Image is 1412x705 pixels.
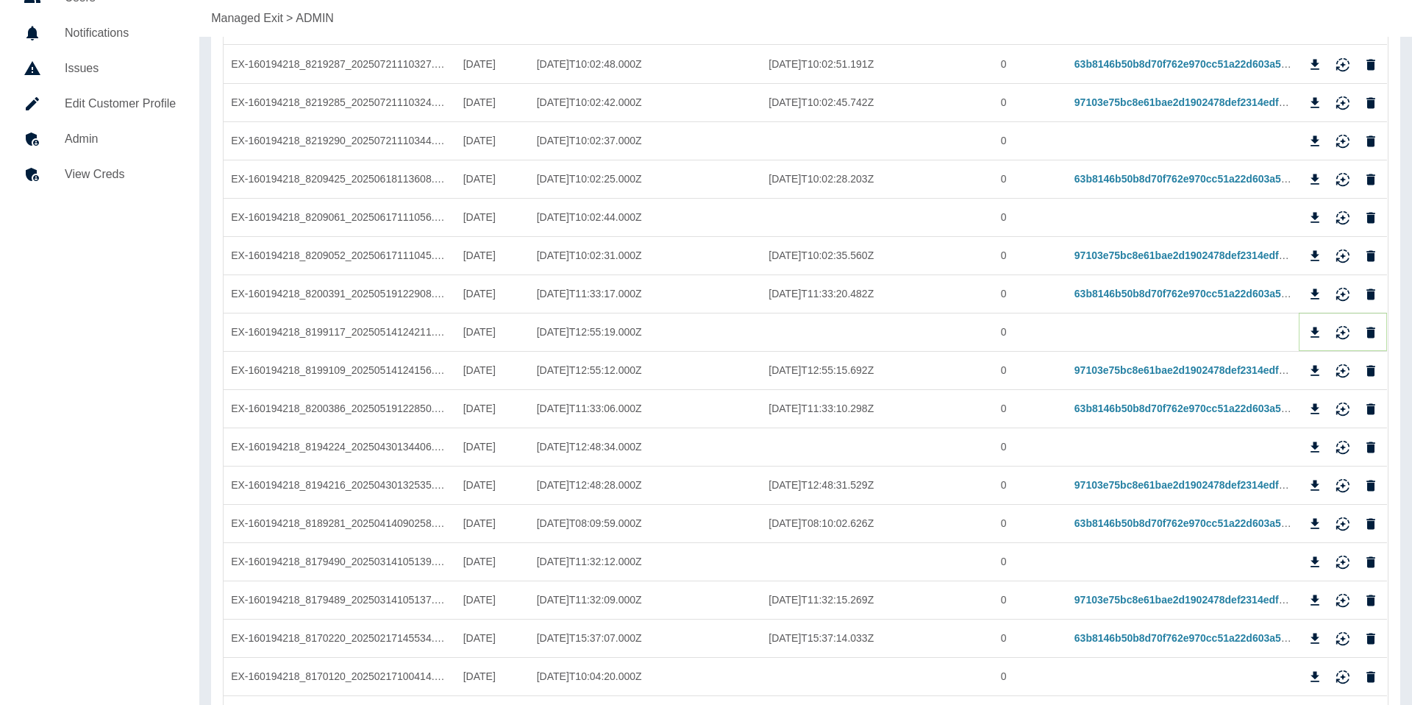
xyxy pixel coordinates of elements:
div: EX-160194218_8219290_20250721110344.csv [224,121,456,160]
a: 97103e75bc8e61bae2d1902478def2314edfd6cb [1074,479,1303,491]
div: 13/04/2025 [456,466,529,504]
p: > [286,10,293,27]
div: 0 [994,121,1067,160]
div: EX-160194218_8200391_20250519122908.csv [224,274,456,313]
button: Download [1304,666,1326,688]
div: EX-160194218_8189281_20250414090258.csv [224,504,456,542]
button: Download [1304,513,1326,535]
div: 2025-06-18T10:02:35.560Z [761,236,994,274]
button: Reimport [1332,360,1354,382]
div: EX-160194218_8209061_20250617111056.csv [224,198,456,236]
div: 2025-07-22T10:02:51.191Z [761,45,994,83]
button: Reimport [1332,245,1354,267]
button: Download [1304,207,1326,229]
button: Download [1304,436,1326,458]
div: 0 [994,619,1067,657]
div: 2025-05-19T11:33:20.482Z [761,274,994,313]
div: 2025-05-19T11:33:06.000Z [529,389,762,428]
button: Download [1304,130,1326,152]
div: 2025-06-19T10:02:25.000Z [529,160,762,198]
div: EX-160194218_8219285_20250721110324.csv [224,83,456,121]
a: 97103e75bc8e61bae2d1902478def2314edfd6cb [1074,249,1303,261]
a: Notifications [12,15,188,51]
div: EX-160194218_8194216_20250430132535.csv [224,466,456,504]
div: 13/06/2025 [456,236,529,274]
a: Admin [12,121,188,157]
div: 2025-04-14T08:09:59.000Z [529,504,762,542]
button: Delete [1360,54,1382,76]
div: EX-160194218_8219287_20250721110327.csv [224,45,456,83]
div: 2025-05-14T12:55:15.692Z [761,351,994,389]
div: 13/05/2025 [456,351,529,389]
div: 2025-03-14T11:32:12.000Z [529,542,762,581]
div: 0 [994,351,1067,389]
div: EX-160194218_8209425_20250618113608.csv [224,160,456,198]
div: 13/03/2025 [456,581,529,619]
button: Reimport [1332,398,1354,420]
div: 0 [994,581,1067,619]
div: 0 [994,542,1067,581]
button: Download [1304,589,1326,612]
a: 63b8146b50b8d70f762e970cc51a22d603a5f027 [1074,403,1302,414]
a: Edit Customer Profile [12,86,188,121]
a: 63b8146b50b8d70f762e970cc51a22d603a5f027 [1074,173,1302,185]
a: 97103e75bc8e61bae2d1902478def2314edfd6cb [1074,364,1303,376]
button: Reimport [1332,283,1354,305]
div: 0 [994,313,1067,351]
div: EX-160194218_8199117_20250514124211.csv [224,313,456,351]
button: Delete [1360,92,1382,114]
div: 13/03/2025 [456,542,529,581]
div: 0 [994,504,1067,542]
h5: Admin [65,130,176,148]
button: Delete [1360,628,1382,650]
button: Download [1304,322,1326,344]
div: 13/04/2025 [456,428,529,466]
button: Reimport [1332,54,1354,76]
a: 63b8146b50b8d70f762e970cc51a22d603a5f027 [1074,288,1302,300]
button: Download [1304,628,1326,650]
button: Reimport [1332,322,1354,344]
div: 0 [994,428,1067,466]
button: Delete [1360,360,1382,382]
button: Download [1304,551,1326,573]
a: View Creds [12,157,188,192]
div: 13/06/2025 [456,198,529,236]
a: ADMIN [296,10,334,27]
div: 13/02/2025 [456,657,529,695]
a: 63b8146b50b8d70f762e970cc51a22d603a5f027 [1074,517,1302,529]
button: Reimport [1332,169,1354,191]
div: 13/04/2025 [456,389,529,428]
button: Reimport [1332,628,1354,650]
div: 13/07/2025 [456,83,529,121]
button: Delete [1360,322,1382,344]
div: 13/03/2025 [456,504,529,542]
button: Delete [1360,398,1382,420]
div: 2025-07-22T10:02:45.742Z [761,83,994,121]
h5: Notifications [65,24,176,42]
div: 2025-03-14T11:32:15.269Z [761,581,994,619]
div: 2025-02-17T15:37:07.000Z [529,619,762,657]
div: 13/05/2025 [456,313,529,351]
div: 13/07/2025 [456,121,529,160]
div: 0 [994,657,1067,695]
div: 2025-04-30T12:48:31.529Z [761,466,994,504]
div: 2025-06-19T10:02:28.203Z [761,160,994,198]
a: 97103e75bc8e61bae2d1902478def2314edfd6cb [1074,594,1303,606]
button: Delete [1360,513,1382,535]
a: Managed Exit [211,10,283,27]
div: EX-160194218_8209052_20250617111045.csv [224,236,456,274]
div: 0 [994,389,1067,428]
button: Reimport [1332,207,1354,229]
div: 13/05/2025 [456,274,529,313]
div: 2025-03-14T11:32:09.000Z [529,581,762,619]
button: Delete [1360,551,1382,573]
div: 2025-05-19T11:33:17.000Z [529,274,762,313]
div: 2025-07-22T10:02:37.000Z [529,121,762,160]
h5: Issues [65,60,176,77]
button: Download [1304,92,1326,114]
div: 2025-02-17T10:04:20.000Z [529,657,762,695]
button: Reimport [1332,130,1354,152]
div: 0 [994,274,1067,313]
div: 2025-05-14T12:55:12.000Z [529,351,762,389]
